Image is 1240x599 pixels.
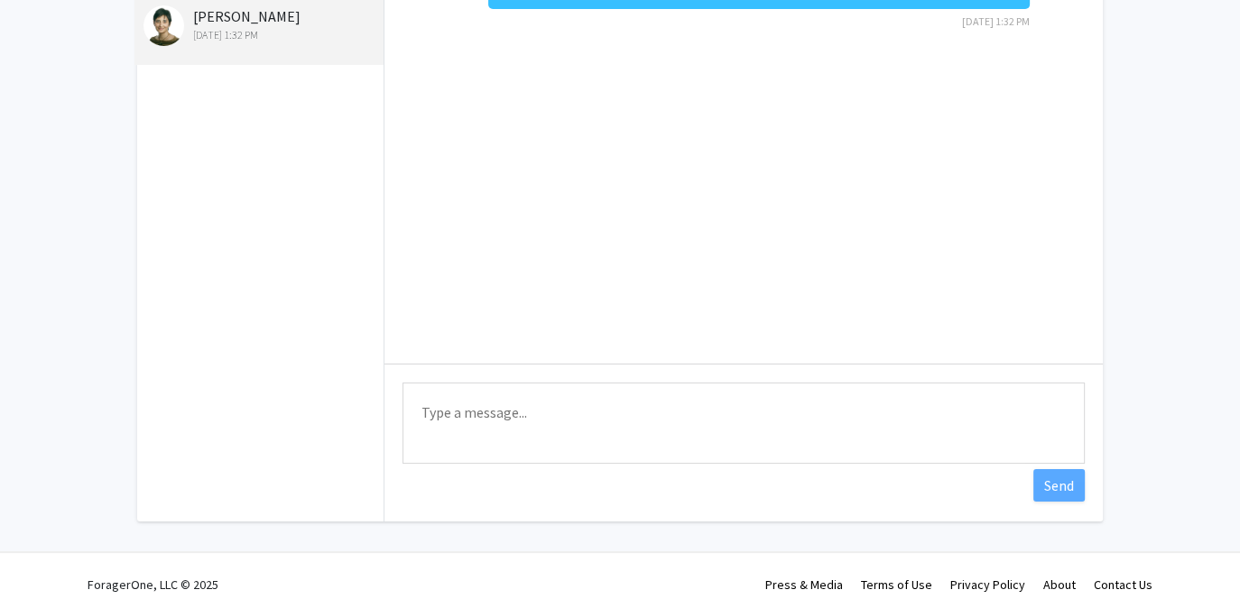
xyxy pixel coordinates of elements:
[1094,576,1152,593] a: Contact Us
[950,576,1025,593] a: Privacy Policy
[403,382,1085,464] textarea: Message
[143,27,379,43] div: [DATE] 1:32 PM
[1033,469,1085,502] button: Send
[14,518,77,585] iframe: Chat
[765,576,843,593] a: Press & Media
[861,576,932,593] a: Terms of Use
[962,14,1030,28] span: [DATE] 1:32 PM
[143,5,184,46] img: Tara Deemyad
[143,5,379,43] div: [PERSON_NAME]
[1043,576,1076,593] a: About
